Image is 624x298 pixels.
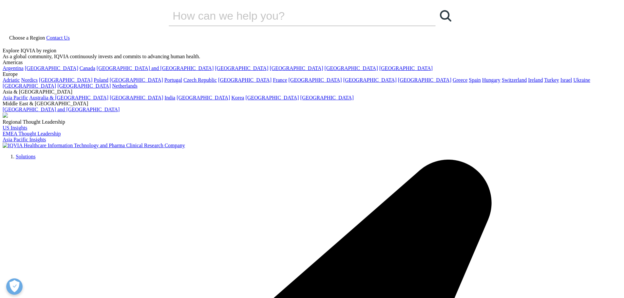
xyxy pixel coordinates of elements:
a: [GEOGRAPHIC_DATA] [343,77,397,83]
a: Search [436,6,455,26]
span: Choose a Region [9,35,45,41]
a: [GEOGRAPHIC_DATA] and [GEOGRAPHIC_DATA] [97,65,214,71]
a: US Insights [3,125,27,131]
a: [GEOGRAPHIC_DATA] [25,65,78,71]
a: [GEOGRAPHIC_DATA] [3,83,56,89]
a: Asia Pacific [3,95,28,100]
a: France [273,77,287,83]
div: Explore IQVIA by region [3,48,621,54]
a: Asia Pacific Insights [3,137,46,142]
div: As a global community, IQVIA continuously invests and commits to advancing human health. [3,54,621,60]
a: [GEOGRAPHIC_DATA] [379,65,433,71]
a: [GEOGRAPHIC_DATA] and [GEOGRAPHIC_DATA] [3,107,120,112]
a: [GEOGRAPHIC_DATA] [215,65,268,71]
div: Americas [3,60,621,65]
a: [GEOGRAPHIC_DATA] [218,77,272,83]
div: Regional Thought Leadership [3,119,621,125]
a: Korea [231,95,244,100]
a: [GEOGRAPHIC_DATA] [300,95,354,100]
a: Portugal [164,77,182,83]
a: [GEOGRAPHIC_DATA] [110,77,163,83]
div: Asia & [GEOGRAPHIC_DATA] [3,89,621,95]
a: [GEOGRAPHIC_DATA] [289,77,342,83]
a: [GEOGRAPHIC_DATA] [245,95,299,100]
a: Ireland [528,77,543,83]
a: [GEOGRAPHIC_DATA] [110,95,163,100]
a: Spain [469,77,481,83]
a: Switzerland [502,77,527,83]
a: [GEOGRAPHIC_DATA] [39,77,92,83]
a: Solutions [16,154,35,159]
a: Argentina [3,65,24,71]
a: [GEOGRAPHIC_DATA] [398,77,451,83]
a: Poland [94,77,108,83]
a: [GEOGRAPHIC_DATA] [270,65,323,71]
a: [GEOGRAPHIC_DATA] [177,95,230,100]
img: IQVIA Healthcare Information Technology and Pharma Clinical Research Company [3,143,185,149]
a: Greece [453,77,467,83]
div: Middle East & [GEOGRAPHIC_DATA] [3,101,621,107]
a: Australia & [GEOGRAPHIC_DATA] [29,95,108,100]
a: Adriatic [3,77,20,83]
a: Turkey [544,77,559,83]
a: Contact Us [46,35,70,41]
input: Search [169,6,417,26]
div: Europe [3,71,621,77]
button: Open Preferences [6,278,23,295]
a: [GEOGRAPHIC_DATA] [325,65,378,71]
a: Ukraine [573,77,590,83]
a: [GEOGRAPHIC_DATA] [57,83,111,89]
svg: Search [440,10,451,22]
a: Israel [560,77,572,83]
a: Netherlands [112,83,137,89]
a: Canada [80,65,95,71]
a: EMEA Thought Leadership [3,131,61,136]
a: India [164,95,175,100]
a: Hungary [482,77,501,83]
a: Czech Republic [183,77,217,83]
a: Nordics [21,77,38,83]
img: 2093_analyzing-data-using-big-screen-display-and-laptop.png [3,113,8,118]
